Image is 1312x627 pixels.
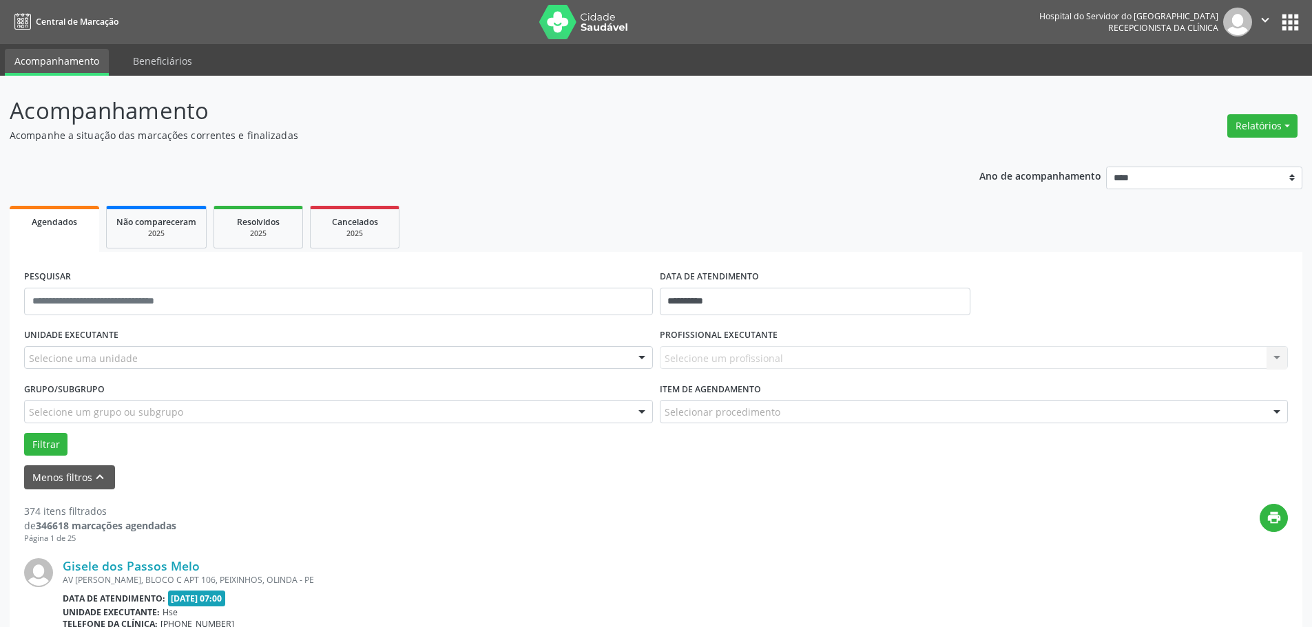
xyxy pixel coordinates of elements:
[116,229,196,239] div: 2025
[1252,8,1278,36] button: 
[168,591,226,606] span: [DATE] 07:00
[660,325,778,346] label: PROFISSIONAL EXECUTANTE
[63,558,200,573] a: Gisele dos Passos Melo
[1260,504,1288,532] button: print
[24,558,53,587] img: img
[332,216,378,228] span: Cancelados
[1258,12,1273,28] i: 
[1227,114,1298,138] button: Relatórios
[24,465,115,489] button: Menos filtroskeyboard_arrow_up
[665,405,780,419] span: Selecionar procedimento
[660,379,761,400] label: Item de agendamento
[29,351,138,365] span: Selecione uma unidade
[1223,8,1252,36] img: img
[63,574,1081,586] div: AV [PERSON_NAME], BLOCO C APT 106, PEIXINHOS, OLINDA - PE
[24,325,118,346] label: UNIDADE EXECUTANTE
[1108,22,1218,34] span: Recepcionista da clínica
[1039,10,1218,22] div: Hospital do Servidor do [GEOGRAPHIC_DATA]
[32,216,77,228] span: Agendados
[24,504,176,518] div: 374 itens filtrados
[24,379,105,400] label: Grupo/Subgrupo
[29,405,183,419] span: Selecione um grupo ou subgrupo
[24,518,176,533] div: de
[24,433,67,456] button: Filtrar
[1267,510,1282,525] i: print
[10,128,915,142] p: Acompanhe a situação das marcações correntes e finalizadas
[320,229,389,239] div: 2025
[10,94,915,128] p: Acompanhamento
[24,266,71,288] label: PESQUISAR
[123,49,202,73] a: Beneficiários
[36,519,176,532] strong: 346618 marcações agendadas
[92,469,107,485] i: keyboard_arrow_up
[979,167,1101,184] p: Ano de acompanhamento
[63,606,160,618] b: Unidade executante:
[237,216,280,228] span: Resolvidos
[36,16,118,28] span: Central de Marcação
[1278,10,1302,34] button: apps
[116,216,196,228] span: Não compareceram
[24,533,176,544] div: Página 1 de 25
[224,229,293,239] div: 2025
[660,266,759,288] label: DATA DE ATENDIMENTO
[63,593,165,604] b: Data de atendimento:
[163,606,178,618] span: Hse
[5,49,109,76] a: Acompanhamento
[10,10,118,33] a: Central de Marcação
